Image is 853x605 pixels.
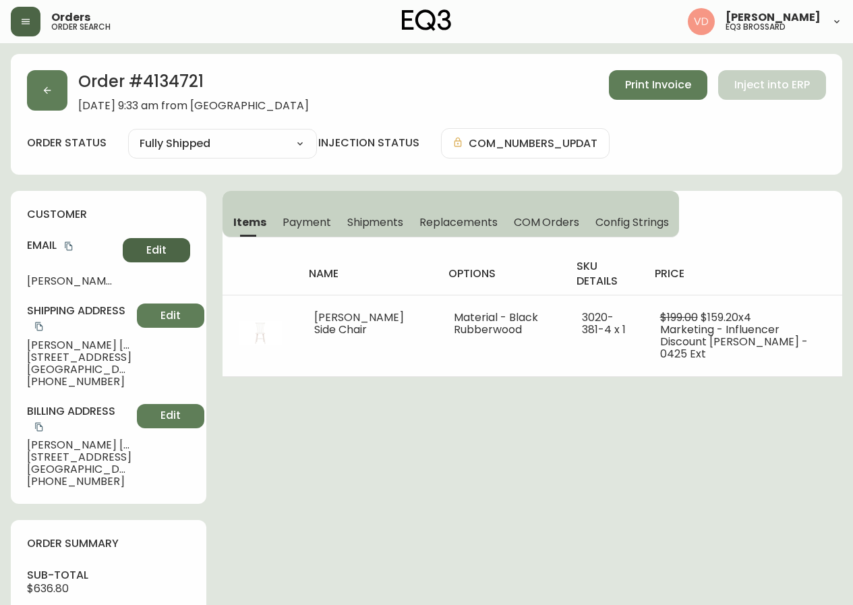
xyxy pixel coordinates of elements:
[726,12,821,23] span: [PERSON_NAME]
[454,312,550,336] li: Material - Black Rubberwood
[314,310,404,337] span: [PERSON_NAME] Side Chair
[160,308,181,323] span: Edit
[27,376,131,388] span: [PHONE_NUMBER]
[688,8,715,35] img: 34cbe8de67806989076631741e6a7c6b
[27,404,131,434] h4: Billing Address
[32,320,46,333] button: copy
[577,259,633,289] h4: sku details
[27,476,131,488] span: [PHONE_NUMBER]
[27,207,190,222] h4: customer
[27,136,107,150] label: order status
[660,322,808,362] span: Marketing - Influencer Discount [PERSON_NAME] - 0425 Ext
[625,78,691,92] span: Print Invoice
[78,100,309,112] span: [DATE] 9:33 am from [GEOGRAPHIC_DATA]
[137,304,204,328] button: Edit
[27,536,190,551] h4: order summary
[701,310,751,325] span: $159.20 x 4
[660,310,698,325] span: $199.00
[51,23,111,31] h5: order search
[419,215,497,229] span: Replacements
[27,364,131,376] span: [GEOGRAPHIC_DATA] , ON , K1Y 3N7 , CA
[283,215,331,229] span: Payment
[655,266,829,281] h4: price
[51,12,90,23] span: Orders
[609,70,707,100] button: Print Invoice
[402,9,452,31] img: logo
[582,310,626,337] span: 3020-381-4 x 1
[595,215,668,229] span: Config Strings
[27,568,190,583] h4: sub-total
[27,351,131,364] span: [STREET_ADDRESS]
[27,463,131,476] span: [GEOGRAPHIC_DATA] , ON , K1Y 3N7 , CA
[62,239,76,253] button: copy
[309,266,427,281] h4: name
[27,451,131,463] span: [STREET_ADDRESS]
[347,215,404,229] span: Shipments
[27,238,117,253] h4: Email
[123,238,190,262] button: Edit
[137,404,204,428] button: Edit
[146,243,167,258] span: Edit
[27,275,117,287] span: [PERSON_NAME][EMAIL_ADDRESS][PERSON_NAME][DOMAIN_NAME]
[514,215,580,229] span: COM Orders
[448,266,555,281] h4: options
[239,312,282,355] img: 3020-381-MC-400-1-ckdqlvqg50mh50134tq5qofyz.jpg
[32,420,46,434] button: copy
[726,23,786,31] h5: eq3 brossard
[27,304,131,334] h4: Shipping Address
[160,408,181,423] span: Edit
[78,70,309,100] h2: Order # 4134721
[318,136,419,150] h4: injection status
[27,339,131,351] span: [PERSON_NAME] [PERSON_NAME]
[27,581,69,596] span: $636.80
[233,215,266,229] span: Items
[27,439,131,451] span: [PERSON_NAME] [PERSON_NAME]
